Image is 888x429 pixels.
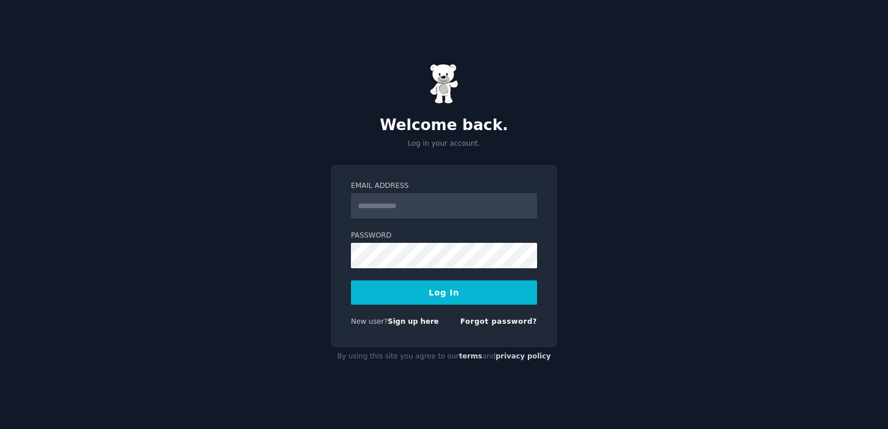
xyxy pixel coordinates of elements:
[331,139,557,149] p: Log in your account.
[460,317,537,326] a: Forgot password?
[430,64,458,104] img: Gummy Bear
[351,317,388,326] span: New user?
[351,280,537,305] button: Log In
[495,352,551,360] a: privacy policy
[459,352,482,360] a: terms
[331,116,557,135] h2: Welcome back.
[331,347,557,366] div: By using this site you agree to our and
[351,181,537,191] label: Email Address
[351,231,537,241] label: Password
[388,317,439,326] a: Sign up here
